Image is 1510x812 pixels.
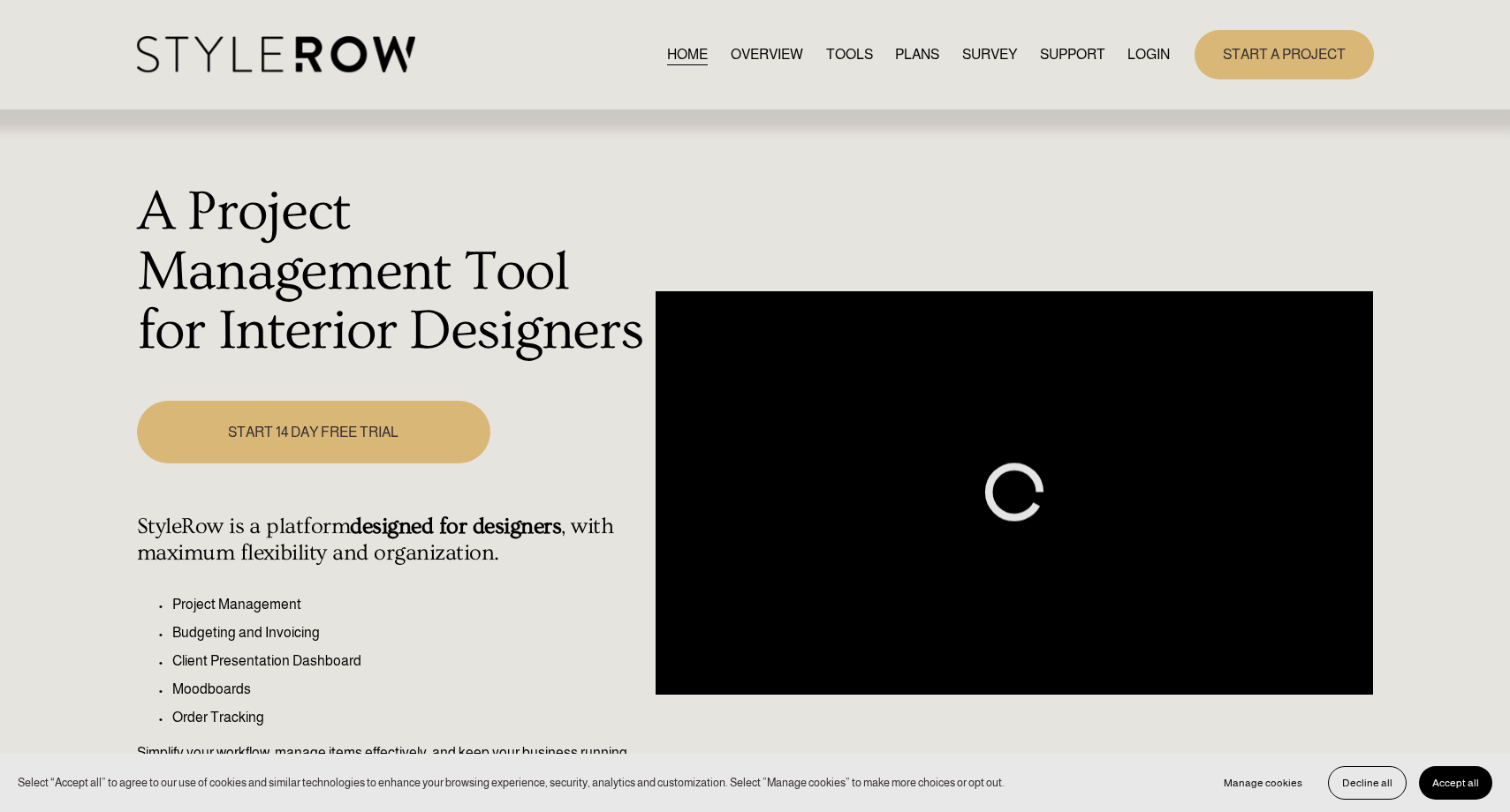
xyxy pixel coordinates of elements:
[172,679,647,700] p: Moodboards
[667,42,708,66] a: HOME
[1419,766,1492,800] button: Accept all
[18,774,1005,791] p: Select “Accept all” to agree to our use of cookies and similar technologies to enhance your brows...
[1224,777,1302,789] span: Manage cookies
[350,514,561,539] strong: designed for designers
[1127,42,1170,66] a: LOGIN
[172,707,647,728] p: Order Tracking
[137,183,647,362] h1: A Project Management Tool for Interior Designers
[1195,30,1374,79] a: START A PROJECT
[826,42,873,66] a: TOOLS
[962,42,1017,66] a: SURVEY
[137,36,415,72] img: StyleRow
[172,650,647,672] p: Client Presentation Dashboard
[731,42,803,66] a: OVERVIEW
[137,401,490,463] a: START 14 DAY FREE TRIAL
[1040,42,1105,66] a: folder dropdown
[1040,44,1105,65] span: SUPPORT
[137,742,647,785] p: Simplify your workflow, manage items effectively, and keep your business running seamlessly.
[1328,766,1407,800] button: Decline all
[172,622,647,643] p: Budgeting and Invoicing
[895,42,939,66] a: PLANS
[1432,777,1479,789] span: Accept all
[1210,766,1316,800] button: Manage cookies
[137,514,647,567] h4: StyleRow is a platform , with maximum flexibility and organization.
[172,594,647,615] p: Project Management
[1342,777,1392,789] span: Decline all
